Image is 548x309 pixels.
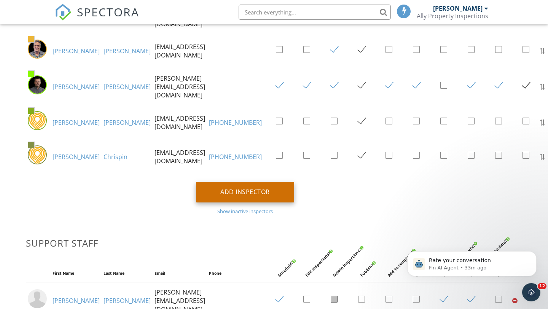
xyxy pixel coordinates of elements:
a: [PERSON_NAME] [104,83,151,91]
th: Phone [207,265,264,282]
a: [PERSON_NAME] [53,83,100,91]
iframe: Intercom live chat [522,283,540,301]
iframe: Intercom notifications message [396,235,548,288]
th: Last Name [102,265,153,282]
th: First Name [51,265,102,282]
a: [PERSON_NAME] [104,296,151,305]
td: [PERSON_NAME][EMAIL_ADDRESS][DOMAIN_NAME] [153,68,207,105]
span: 12 [538,283,546,289]
div: Add Inspector [196,182,294,202]
a: SPECTORA [55,10,139,26]
img: img_0428.jpg [28,40,47,59]
div: Ally Property Inspections [417,12,488,20]
div: [PERSON_NAME] [433,5,483,12]
div: Delete inspections? [331,231,378,278]
a: [PERSON_NAME] [53,118,100,127]
a: [PERSON_NAME] [53,296,100,305]
input: Search everything... [239,5,391,20]
a: Chrispin [104,153,127,161]
td: [EMAIL_ADDRESS][DOMAIN_NAME] [153,105,207,140]
div: Show inactive inspectors [26,208,464,214]
img: ally_final_logo_copy.jpg [28,145,47,164]
h3: Support Staff [26,238,464,248]
td: [EMAIL_ADDRESS][DOMAIN_NAME] [153,34,207,68]
a: [PHONE_NUMBER] [209,118,262,127]
span: SPECTORA [77,4,139,20]
img: ally_final_logo_copy.jpg [28,111,47,130]
img: default-user-f0147aede5fd5fa78ca7ade42f37bd4542148d508eef1c3d3ea960f66861d68b.jpg [28,289,47,308]
div: Schedule? [277,231,323,278]
div: Publish? [359,231,406,278]
a: [PHONE_NUMBER] [209,153,262,161]
a: [PERSON_NAME] [53,153,100,161]
a: [PERSON_NAME] [104,47,151,55]
div: Edit inspections? [304,231,351,278]
td: [EMAIL_ADDRESS][DOMAIN_NAME] [153,140,207,174]
th: Email [153,265,207,282]
img: facetune_17062025081534.jpg [28,75,47,94]
img: The Best Home Inspection Software - Spectora [55,4,72,21]
a: [PERSON_NAME] [104,118,151,127]
a: [PERSON_NAME] [53,47,100,55]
